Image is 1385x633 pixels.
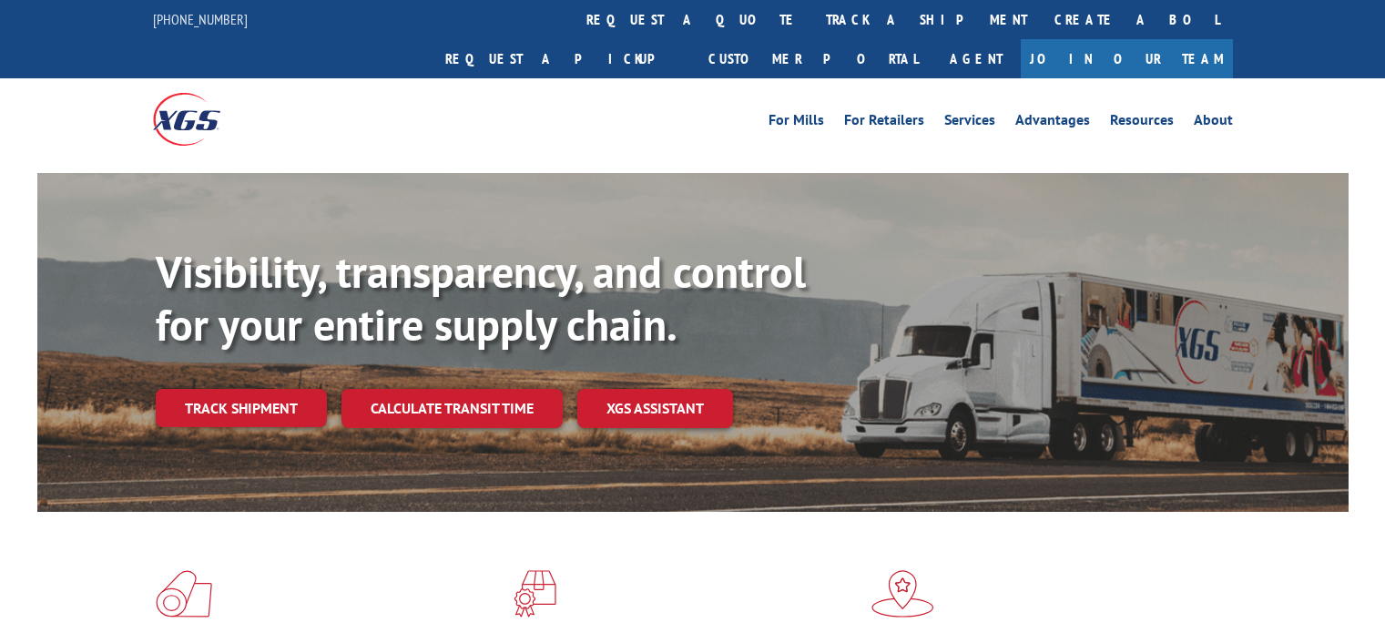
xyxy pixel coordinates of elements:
[156,389,327,427] a: Track shipment
[1021,39,1233,78] a: Join Our Team
[1194,113,1233,133] a: About
[871,570,934,618] img: xgs-icon-flagship-distribution-model-red
[1015,113,1090,133] a: Advantages
[769,113,824,133] a: For Mills
[156,243,806,352] b: Visibility, transparency, and control for your entire supply chain.
[156,570,212,618] img: xgs-icon-total-supply-chain-intelligence-red
[1110,113,1174,133] a: Resources
[932,39,1021,78] a: Agent
[341,389,563,428] a: Calculate transit time
[514,570,556,618] img: xgs-icon-focused-on-flooring-red
[695,39,932,78] a: Customer Portal
[944,113,995,133] a: Services
[432,39,695,78] a: Request a pickup
[844,113,924,133] a: For Retailers
[577,389,733,428] a: XGS ASSISTANT
[153,10,248,28] a: [PHONE_NUMBER]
